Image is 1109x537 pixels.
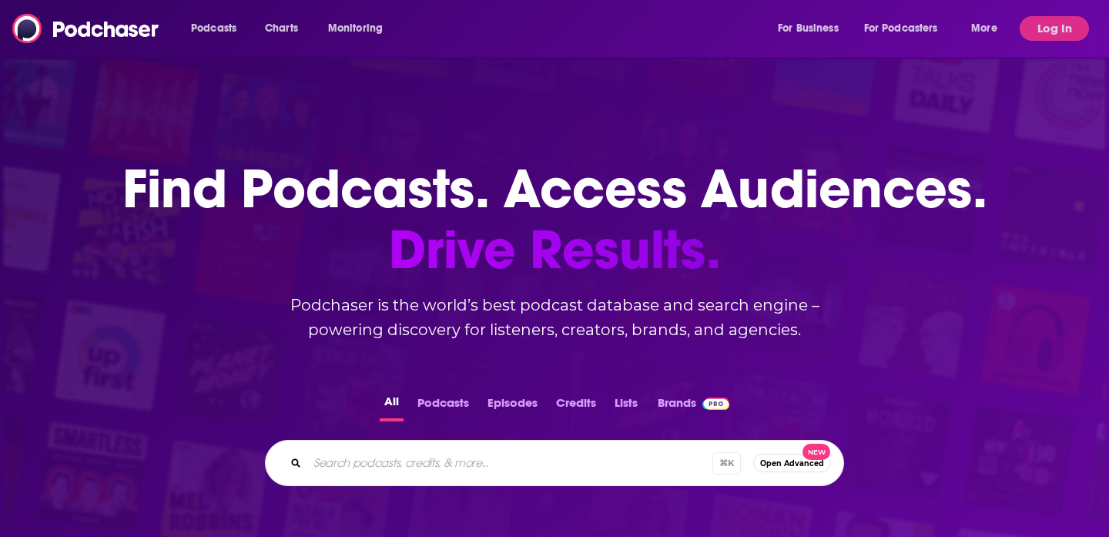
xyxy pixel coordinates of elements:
[658,391,729,421] a: BrandsPodchaser Pro
[413,391,474,421] button: Podcasts
[191,18,236,39] span: Podcasts
[122,159,987,280] h1: Find Podcasts. Access Audiences.
[778,18,839,39] span: For Business
[712,452,741,475] span: ⌘ K
[317,16,403,41] button: open menu
[702,398,729,410] img: Podchaser Pro
[483,391,542,421] button: Episodes
[760,459,824,468] span: Open Advanced
[971,18,997,39] span: More
[960,16,1017,41] button: open menu
[802,444,830,460] span: New
[246,293,863,342] h2: Podchaser is the world’s best podcast database and search engine – powering discovery for listene...
[380,391,404,421] button: All
[753,454,831,472] button: Open AdvancedNew
[12,14,160,43] img: Podchaser - Follow, Share and Rate Podcasts
[864,18,938,39] span: For Podcasters
[328,18,383,39] span: Monitoring
[180,16,256,41] button: open menu
[551,391,601,421] button: Credits
[854,16,960,41] button: open menu
[265,440,844,486] div: Search podcasts, credits, & more...
[265,18,298,39] span: Charts
[255,16,307,41] a: Charts
[122,220,987,280] span: Drive Results.
[610,391,642,421] button: Lists
[767,16,858,41] button: open menu
[307,451,712,475] input: Search podcasts, credits, & more...
[1020,16,1089,41] button: Log In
